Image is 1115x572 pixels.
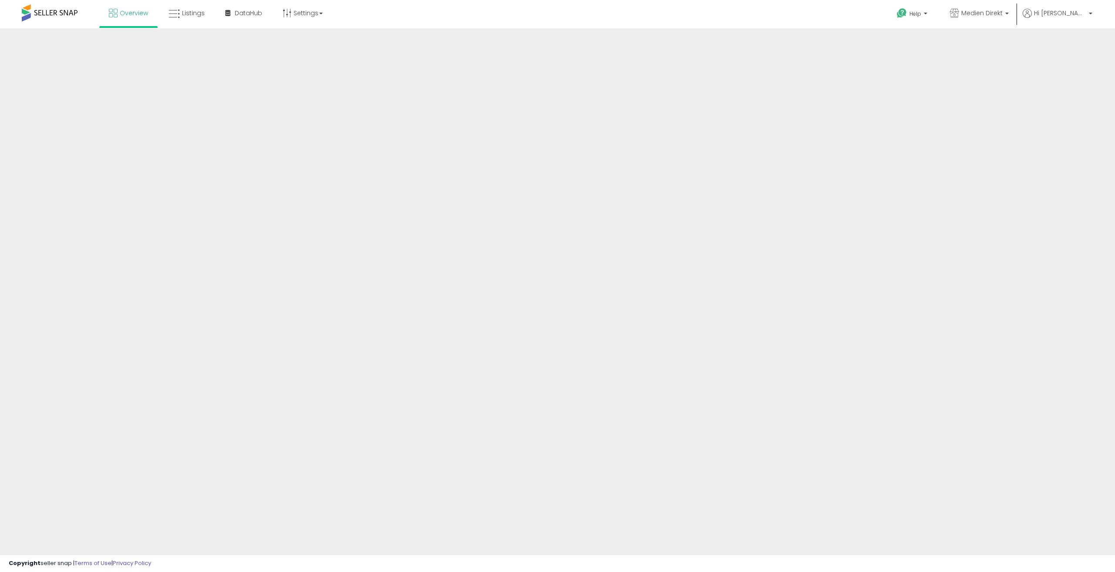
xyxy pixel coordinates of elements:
[120,9,148,17] span: Overview
[890,1,936,28] a: Help
[1023,9,1092,28] a: Hi [PERSON_NAME]
[182,9,205,17] span: Listings
[961,9,1003,17] span: Medien Direkt
[909,10,921,17] span: Help
[235,9,262,17] span: DataHub
[1034,9,1086,17] span: Hi [PERSON_NAME]
[896,8,907,19] i: Get Help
